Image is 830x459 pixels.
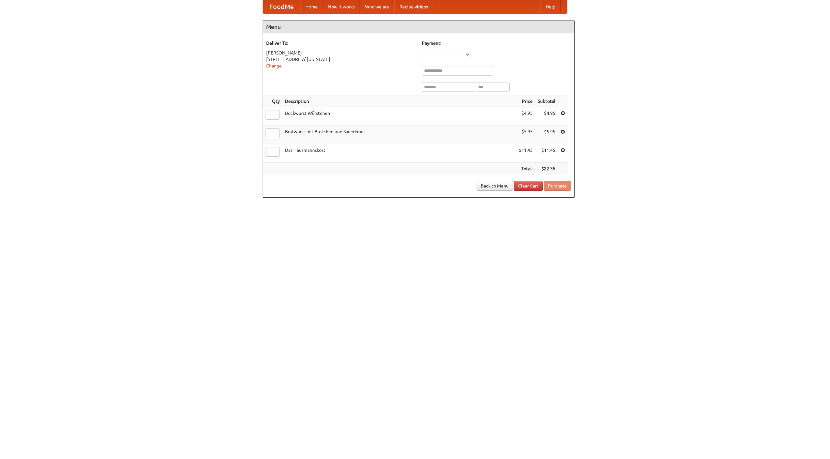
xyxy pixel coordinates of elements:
[282,95,516,107] th: Description
[422,40,571,46] h5: Payment:
[263,20,574,33] h4: Menu
[300,0,323,13] a: Home
[535,107,558,126] td: $4.95
[282,126,516,144] td: Bratwurst mit Brötchen und Sauerkraut
[266,63,282,68] a: Change
[516,163,535,175] th: Total:
[535,126,558,144] td: $5.95
[514,181,543,191] a: Clear Cart
[544,181,571,191] button: Purchase
[263,0,300,13] a: FoodMe
[360,0,394,13] a: Who we are
[535,95,558,107] th: Subtotal
[516,126,535,144] td: $5.95
[266,56,415,63] div: [STREET_ADDRESS][US_STATE]
[535,163,558,175] th: $22.35
[263,95,282,107] th: Qty
[516,107,535,126] td: $4.95
[535,144,558,163] td: $11.45
[282,144,516,163] td: Das Hausmannskost
[266,40,415,46] h5: Deliver To:
[516,95,535,107] th: Price
[394,0,433,13] a: Recipe videos
[282,107,516,126] td: Bockwurst Würstchen
[540,0,561,13] a: Help
[516,144,535,163] td: $11.45
[477,181,513,191] a: Back to Menu
[323,0,360,13] a: How it works
[266,50,415,56] div: [PERSON_NAME]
